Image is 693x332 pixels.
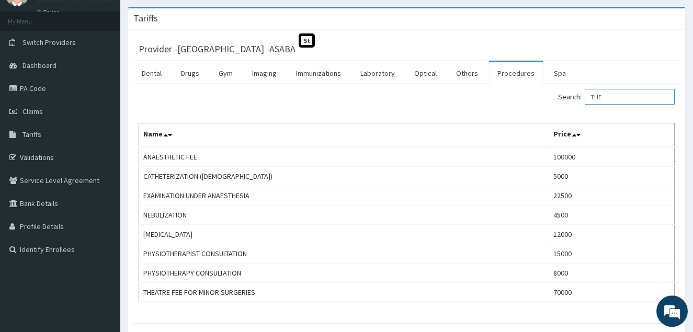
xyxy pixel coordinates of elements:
td: NEBULIZATION [139,205,549,225]
div: Minimize live chat window [172,5,197,30]
td: 12000 [549,225,674,244]
a: Drugs [173,62,208,84]
a: Procedures [489,62,543,84]
td: THEATRE FEE FOR MINOR SURGERIES [139,283,549,302]
a: Online [37,8,62,16]
span: We're online! [61,99,144,205]
a: Gym [210,62,241,84]
td: 4500 [549,205,674,225]
h3: Provider - [GEOGRAPHIC_DATA] -ASABA [139,44,296,54]
td: 8000 [549,264,674,283]
a: Others [448,62,486,84]
span: St [299,33,315,48]
span: Claims [22,107,43,116]
span: Tariffs [22,130,41,139]
td: PHYSIOTHERAPIST CONSULTATION [139,244,549,264]
th: Price [549,123,674,147]
input: Search: [585,89,675,105]
td: [MEDICAL_DATA] [139,225,549,244]
div: Chat with us now [54,59,176,72]
a: Imaging [244,62,285,84]
a: Immunizations [288,62,349,84]
a: Optical [406,62,445,84]
h3: Tariffs [133,14,158,23]
td: 15000 [549,244,674,264]
label: Search: [558,89,675,105]
td: PHYSIOTHERAPY CONSULTATION [139,264,549,283]
span: Switch Providers [22,38,76,47]
th: Name [139,123,549,147]
td: ANAESTHETIC FEE [139,147,549,167]
a: Dental [133,62,170,84]
a: Laboratory [352,62,403,84]
textarea: Type your message and hit 'Enter' [5,221,199,258]
img: d_794563401_company_1708531726252_794563401 [19,52,42,78]
td: 22500 [549,186,674,205]
a: Spa [546,62,574,84]
td: CATHETERIZATION ([DEMOGRAPHIC_DATA]) [139,167,549,186]
td: EXAMINATION UNDER ANAESTHESIA [139,186,549,205]
td: 100000 [549,147,674,167]
td: 70000 [549,283,674,302]
td: 5000 [549,167,674,186]
span: Dashboard [22,61,56,70]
